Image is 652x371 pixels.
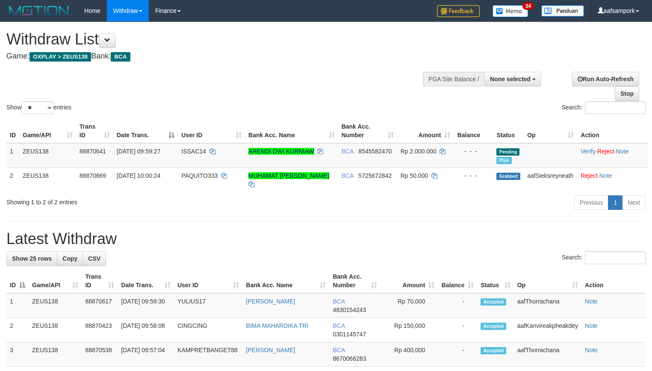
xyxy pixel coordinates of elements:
label: Search: [562,251,646,264]
th: Amount: activate to sort column ascending [381,269,438,293]
a: Note [585,298,598,305]
td: Rp 400,000 [381,342,438,367]
input: Search: [585,251,646,264]
a: MUHAMAT [PERSON_NAME] [248,172,329,179]
th: Action [577,119,648,143]
td: ZEUS138 [29,293,82,318]
a: Previous [574,195,608,210]
a: Note [585,347,598,353]
td: KAMPRETBANGET88 [174,342,242,367]
th: Bank Acc. Number: activate to sort column ascending [329,269,380,293]
span: OXPLAY > ZEUS138 [30,52,91,62]
td: - [438,293,477,318]
td: 1 [6,143,19,168]
img: Feedback.jpg [437,5,480,17]
span: Pending [496,148,519,156]
a: Run Auto-Refresh [572,72,639,86]
img: panduan.png [541,5,584,17]
a: Note [616,148,629,155]
span: Copy 4830154243 to clipboard [333,306,366,313]
a: Reject [581,172,598,179]
th: Date Trans.: activate to sort column ascending [118,269,174,293]
th: Bank Acc. Name: activate to sort column ascending [242,269,329,293]
td: 2 [6,168,19,192]
td: 88870423 [82,318,118,342]
span: Copy 5725672842 to clipboard [358,172,392,179]
td: ZEUS138 [29,318,82,342]
a: CSV [83,251,106,266]
span: Marked by aafnoeunsreypich [496,157,511,164]
a: 1 [608,195,622,210]
th: Trans ID: activate to sort column ascending [76,119,113,143]
input: Search: [585,101,646,114]
div: - - - [457,147,490,156]
a: Stop [615,86,639,101]
h1: Latest Withdraw [6,230,646,247]
h1: Withdraw List [6,31,426,48]
td: [DATE] 09:58:08 [118,318,174,342]
td: - [438,318,477,342]
td: YULIUS17 [174,293,242,318]
th: ID [6,119,19,143]
span: ISSAC14 [181,148,206,155]
th: Balance [454,119,493,143]
span: Grabbed [496,173,520,180]
th: Game/API: activate to sort column ascending [29,269,82,293]
a: Next [622,195,646,210]
th: Status: activate to sort column ascending [477,269,513,293]
td: 88870617 [82,293,118,318]
th: Bank Acc. Name: activate to sort column ascending [245,119,338,143]
td: aafThorrachana [514,293,581,318]
span: Copy [62,255,77,262]
span: BCA [111,52,130,62]
td: aafThorrachana [514,342,581,367]
span: 88870669 [80,172,106,179]
span: Copy 8670066283 to clipboard [333,355,366,362]
th: ID: activate to sort column descending [6,269,29,293]
span: BCA [342,148,354,155]
select: Showentries [21,101,53,114]
label: Search: [562,101,646,114]
th: Op: activate to sort column ascending [514,269,581,293]
span: None selected [490,76,531,82]
td: 2 [6,318,29,342]
span: Rp 2.000.000 [401,148,437,155]
td: 3 [6,342,29,367]
span: BCA [333,347,345,353]
th: Status [493,119,524,143]
td: aafKanvireakpheakdey [514,318,581,342]
span: [DATE] 09:59:27 [117,148,160,155]
span: BCA [333,322,345,329]
td: Rp 150,000 [381,318,438,342]
span: Accepted [481,323,506,330]
th: Op: activate to sort column ascending [524,119,577,143]
span: Show 25 rows [12,255,52,262]
td: [DATE] 09:59:30 [118,293,174,318]
a: Reject [597,148,614,155]
span: Rp 50.000 [401,172,428,179]
td: aafSieksreyneath [524,168,577,192]
th: Trans ID: activate to sort column ascending [82,269,118,293]
span: 34 [522,2,534,10]
div: - - - [457,171,490,180]
td: ZEUS138 [29,342,82,367]
a: Show 25 rows [6,251,57,266]
a: Verify [581,148,596,155]
th: Action [581,269,646,293]
button: None selected [484,72,541,86]
span: PAQUITO333 [181,172,218,179]
th: User ID: activate to sort column ascending [178,119,245,143]
span: 88870641 [80,148,106,155]
td: 1 [6,293,29,318]
th: User ID: activate to sort column ascending [174,269,242,293]
a: Note [599,172,612,179]
span: Copy 8545582470 to clipboard [358,148,392,155]
td: ZEUS138 [19,143,76,168]
span: BCA [333,298,345,305]
td: Rp 70,000 [381,293,438,318]
div: PGA Site Balance / [423,72,484,86]
a: [PERSON_NAME] [246,298,295,305]
span: Accepted [481,298,506,306]
th: Game/API: activate to sort column ascending [19,119,76,143]
div: Showing 1 to 2 of 2 entries [6,194,265,206]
